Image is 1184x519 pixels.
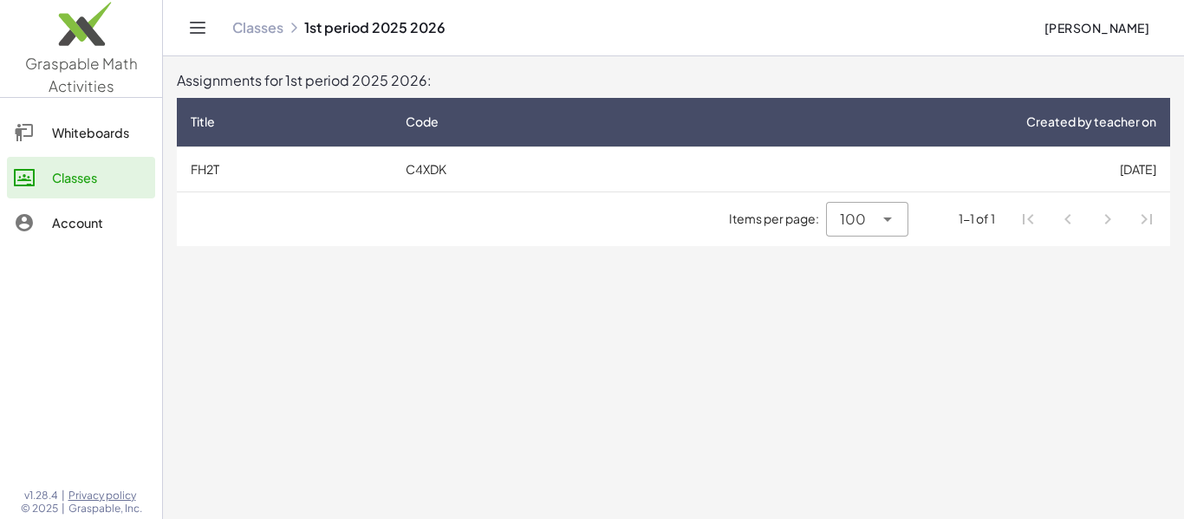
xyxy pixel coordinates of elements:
a: Account [7,202,155,243]
td: [DATE] [633,146,1170,191]
a: Classes [232,19,283,36]
div: Classes [52,167,148,188]
div: Account [52,212,148,233]
a: Whiteboards [7,112,155,153]
span: Created by teacher on [1026,113,1156,131]
div: Assignments for 1st period 2025 2026: [177,70,1170,91]
span: | [62,502,65,516]
nav: Pagination Navigation [1009,199,1167,239]
td: FH2T [177,146,392,191]
span: Title [191,113,215,131]
a: Privacy policy [68,489,142,503]
span: Items per page: [729,210,826,228]
span: [PERSON_NAME] [1044,20,1149,36]
span: | [62,489,65,503]
div: Whiteboards [52,122,148,143]
a: Classes [7,157,155,198]
span: Graspable, Inc. [68,502,142,516]
span: © 2025 [21,502,58,516]
button: [PERSON_NAME] [1030,12,1163,43]
span: Code [406,113,439,131]
td: C4XDK [392,146,633,191]
span: 100 [840,209,866,230]
span: v1.28.4 [24,489,58,503]
div: 1-1 of 1 [959,210,995,228]
span: Graspable Math Activities [25,54,138,95]
button: Toggle navigation [184,14,211,42]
